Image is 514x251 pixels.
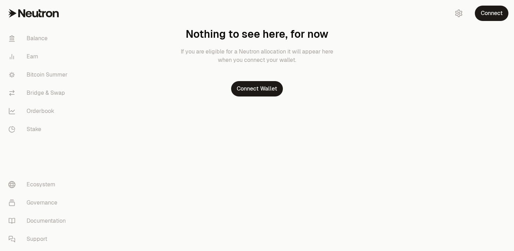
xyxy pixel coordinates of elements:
[3,66,76,84] a: Bitcoin Summer
[180,48,334,64] p: If you are eligible for a Neutron allocation it will appear here when you connect your wallet.
[3,175,76,194] a: Ecosystem
[3,194,76,212] a: Governance
[186,28,328,41] h1: Nothing to see here, for now
[3,120,76,138] a: Stake
[3,230,76,248] a: Support
[231,81,283,96] button: Connect Wallet
[3,84,76,102] a: Bridge & Swap
[3,48,76,66] a: Earn
[3,212,76,230] a: Documentation
[3,29,76,48] a: Balance
[3,102,76,120] a: Orderbook
[475,6,508,21] button: Connect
